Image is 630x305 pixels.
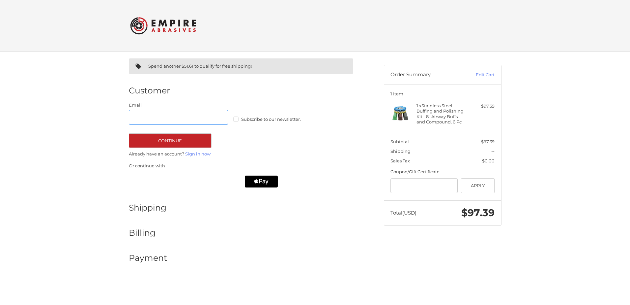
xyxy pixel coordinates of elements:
[461,178,495,193] button: Apply
[186,176,239,187] iframe: PayPal-paylater
[241,117,301,122] span: Subscribe to our newsletter.
[130,13,196,39] img: Empire Abrasives
[148,63,252,69] span: Spend another $51.61 to qualify for free shipping!
[129,253,167,263] h2: Payment
[390,210,416,216] span: Total (USD)
[185,151,211,156] a: Sign in now
[461,72,495,78] a: Edit Cart
[129,203,167,213] h2: Shipping
[390,72,461,78] h3: Order Summary
[390,169,495,175] div: Coupon/Gift Certificate
[129,163,328,169] p: Or continue with
[469,103,495,110] div: $97.39
[481,139,495,144] span: $97.39
[390,91,495,96] h3: 1 Item
[461,207,495,219] span: $97.39
[482,158,495,163] span: $0.00
[390,139,409,144] span: Subtotal
[390,149,411,154] span: Shipping
[129,85,170,96] h2: Customer
[129,102,228,109] label: Email
[416,103,467,124] h4: 1 x Stainless Steel Buffing and Polishing Kit - 8” Airway Buffs and Compound, 6 Pc
[129,228,167,238] h2: Billing
[491,149,495,154] span: --
[390,178,458,193] input: Gift Certificate or Coupon Code
[129,151,328,157] p: Already have an account?
[129,133,212,148] button: Continue
[390,158,410,163] span: Sales Tax
[127,176,179,187] iframe: PayPal-paypal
